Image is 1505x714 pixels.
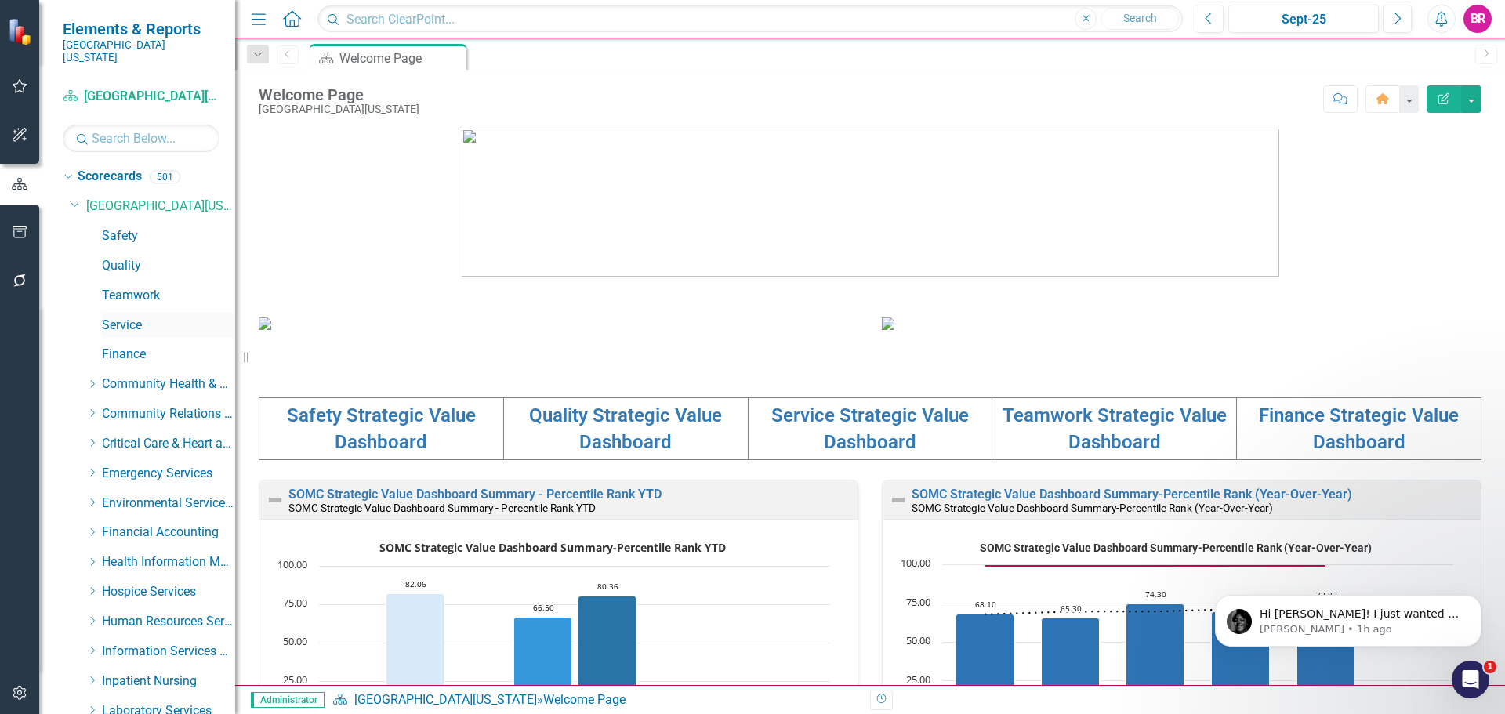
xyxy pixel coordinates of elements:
[1484,661,1496,673] span: 1
[102,465,235,483] a: Emergency Services
[332,691,858,709] div: »
[1228,5,1379,33] button: Sept-25
[288,487,662,502] a: SOMC Strategic Value Dashboard Summary - Percentile Rank YTD
[63,125,219,152] input: Search Below...
[63,88,219,106] a: [GEOGRAPHIC_DATA][US_STATE]
[1234,10,1373,29] div: Sept-25
[317,5,1183,33] input: Search ClearPoint...
[889,491,908,509] img: Not Defined
[379,540,726,555] text: SOMC Strategic Value Dashboard Summary-Percentile Rank YTD
[1452,661,1489,698] iframe: Intercom live chat
[1145,589,1166,600] text: 74.30
[912,487,1352,502] a: SOMC Strategic Value Dashboard Summary-Percentile Rank (Year-Over-Year)
[882,317,894,330] img: download%20somc%20strategic%20values%20v2.png
[906,672,930,687] text: 25.00
[102,495,235,513] a: Environmental Services Team
[982,563,1329,569] g: Goal, series 2 of 3. Line with 6 data points.
[63,38,219,64] small: [GEOGRAPHIC_DATA][US_STATE]
[1463,5,1492,33] button: BR
[86,198,235,216] a: [GEOGRAPHIC_DATA][US_STATE]
[102,672,235,690] a: Inpatient Nursing
[78,168,142,186] a: Scorecards
[277,557,307,571] text: 100.00
[102,287,235,305] a: Teamwork
[354,692,537,707] a: [GEOGRAPHIC_DATA][US_STATE]
[283,634,307,648] text: 50.00
[1123,12,1157,24] span: Search
[102,524,235,542] a: Financial Accounting
[287,404,476,453] a: Safety Strategic Value Dashboard
[102,613,235,631] a: Human Resources Services
[901,556,930,570] text: 100.00
[975,599,996,610] text: 68.10
[259,317,271,330] img: download%20somc%20mission%20vision.png
[906,633,930,647] text: 50.00
[1259,404,1459,453] a: Finance Strategic Value Dashboard
[251,692,325,708] span: Administrator
[102,583,235,601] a: Hospice Services
[980,542,1372,554] text: SOMC Strategic Value Dashboard Summary-Percentile Rank (Year-Over-Year)
[462,129,1279,277] img: download%20somc%20logo%20v2.png
[102,435,235,453] a: Critical Care & Heart and Vascular Services
[1191,562,1505,672] iframe: Intercom notifications message
[102,405,235,423] a: Community Relations Services
[102,227,235,245] a: Safety
[102,257,235,275] a: Quality
[266,491,285,509] img: Not Defined
[288,502,596,514] small: SOMC Strategic Value Dashboard Summary - Percentile Rank YTD
[906,595,930,609] text: 75.00
[405,578,426,589] text: 82.06
[529,404,722,453] a: Quality Strategic Value Dashboard
[912,502,1273,514] small: SOMC Strategic Value Dashboard Summary-Percentile Rank (Year-Over-Year)
[339,49,462,68] div: Welcome Page
[102,375,235,393] a: Community Health & Athletic Training
[597,581,618,592] text: 80.36
[1003,404,1227,453] a: Teamwork Strategic Value Dashboard
[283,672,307,687] text: 25.00
[102,643,235,661] a: Information Services Team
[543,692,626,707] div: Welcome Page
[771,404,969,453] a: Service Strategic Value Dashboard
[259,103,419,115] div: [GEOGRAPHIC_DATA][US_STATE]
[259,86,419,103] div: Welcome Page
[63,20,219,38] span: Elements & Reports
[1101,8,1179,30] button: Search
[283,596,307,610] text: 75.00
[1061,603,1082,614] text: 65.30
[150,170,180,183] div: 501
[102,317,235,335] a: Service
[102,553,235,571] a: Health Information Management Services
[102,346,235,364] a: Finance
[533,602,554,613] text: 66.50
[8,17,36,45] img: ClearPoint Strategy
